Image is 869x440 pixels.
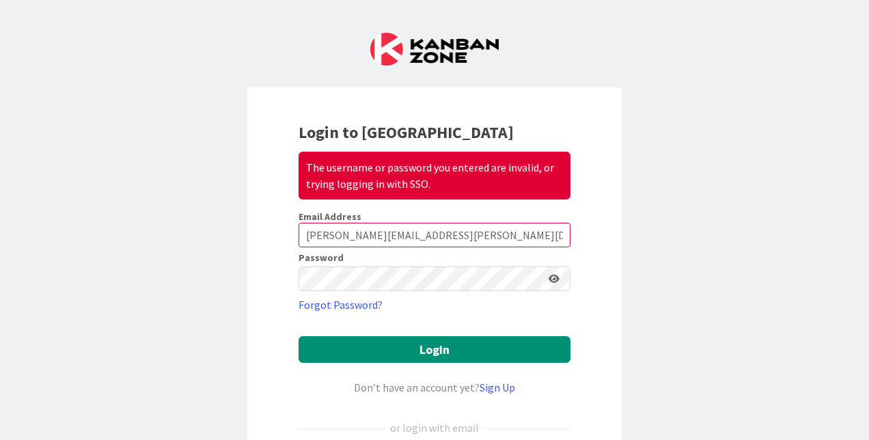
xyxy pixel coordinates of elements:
[370,33,499,66] img: Kanban Zone
[387,420,482,436] div: or login with email
[299,210,361,223] label: Email Address
[299,122,514,143] b: Login to [GEOGRAPHIC_DATA]
[480,381,515,394] a: Sign Up
[299,152,570,200] div: The username or password you entered are invalid, or trying logging in with SSO.
[299,336,570,363] button: Login
[299,253,344,262] label: Password
[299,379,570,396] div: Don’t have an account yet?
[299,297,383,313] a: Forgot Password?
